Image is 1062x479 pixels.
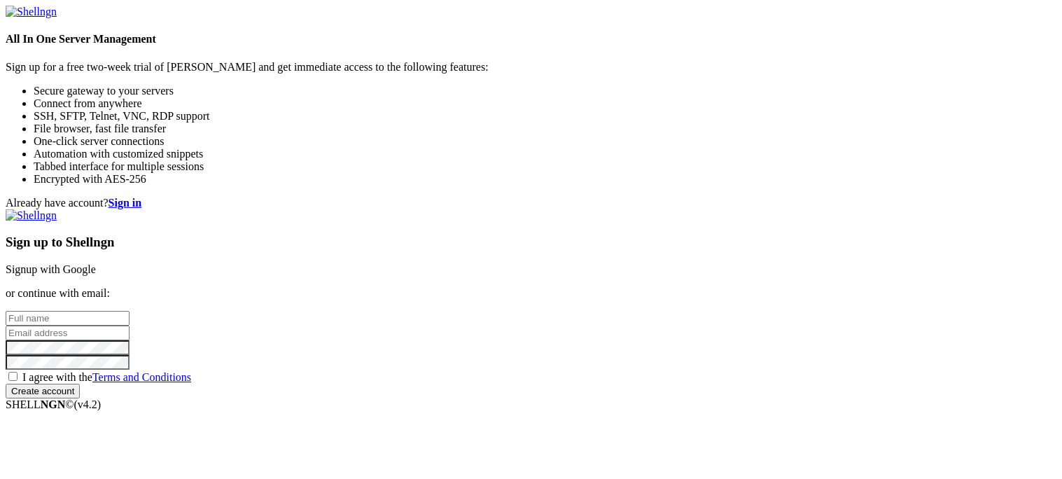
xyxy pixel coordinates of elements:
h4: All In One Server Management [6,33,1056,46]
input: Full name [6,311,130,326]
input: Email address [6,326,130,340]
p: or continue with email: [6,287,1056,300]
li: SSH, SFTP, Telnet, VNC, RDP support [34,110,1056,123]
a: Terms and Conditions [92,371,191,383]
li: One-click server connections [34,135,1056,148]
input: Create account [6,384,80,398]
li: Automation with customized snippets [34,148,1056,160]
span: I agree with the [22,371,191,383]
span: 4.2.0 [74,398,102,410]
b: NGN [41,398,66,410]
li: Tabbed interface for multiple sessions [34,160,1056,173]
div: Already have account? [6,197,1056,209]
img: Shellngn [6,6,57,18]
span: SHELL © [6,398,101,410]
li: File browser, fast file transfer [34,123,1056,135]
li: Secure gateway to your servers [34,85,1056,97]
a: Signup with Google [6,263,96,275]
input: I agree with theTerms and Conditions [8,372,18,381]
a: Sign in [109,197,142,209]
img: Shellngn [6,209,57,222]
li: Connect from anywhere [34,97,1056,110]
li: Encrypted with AES-256 [34,173,1056,186]
p: Sign up for a free two-week trial of [PERSON_NAME] and get immediate access to the following feat... [6,61,1056,74]
h3: Sign up to Shellngn [6,235,1056,250]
